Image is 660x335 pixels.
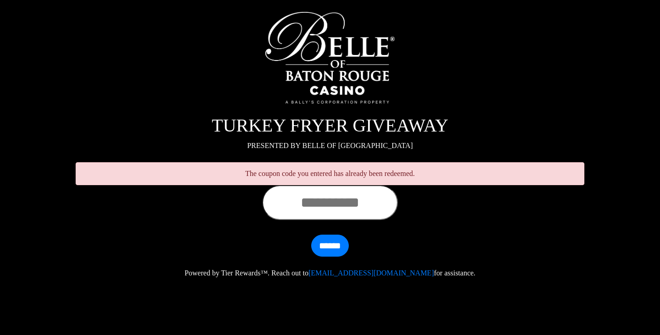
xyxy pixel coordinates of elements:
p: PRESENTED BY BELLE OF [GEOGRAPHIC_DATA] [76,140,584,151]
a: [EMAIL_ADDRESS][DOMAIN_NAME] [308,269,434,277]
span: Powered by Tier Rewards™. Reach out to for assistance. [185,269,476,277]
img: Logo [265,12,394,104]
div: The coupon code you entered has already been redeemed. [76,162,584,185]
h1: TURKEY FRYER GIVEAWAY [76,115,584,137]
